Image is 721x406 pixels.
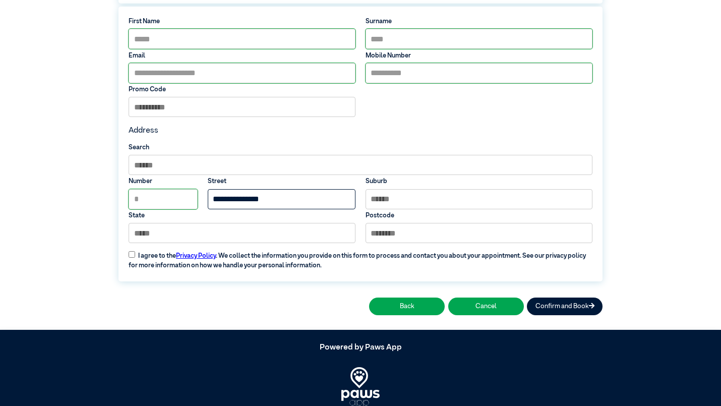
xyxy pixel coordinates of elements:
[129,211,355,220] label: State
[129,155,592,175] input: Search by Suburb
[124,245,597,270] label: I agree to the . We collect the information you provide on this form to process and contact you a...
[527,298,603,315] button: Confirm and Book
[129,126,592,136] h4: Address
[366,211,592,220] label: Postcode
[129,17,355,26] label: First Name
[176,253,216,259] a: Privacy Policy
[366,177,592,186] label: Suburb
[366,17,592,26] label: Surname
[129,85,355,94] label: Promo Code
[129,177,198,186] label: Number
[366,51,592,61] label: Mobile Number
[118,343,603,353] h5: Powered by Paws App
[129,251,135,258] input: I agree to thePrivacy Policy. We collect the information you provide on this form to process and ...
[129,51,355,61] label: Email
[208,177,356,186] label: Street
[448,298,524,315] button: Cancel
[369,298,445,315] button: Back
[129,143,592,152] label: Search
